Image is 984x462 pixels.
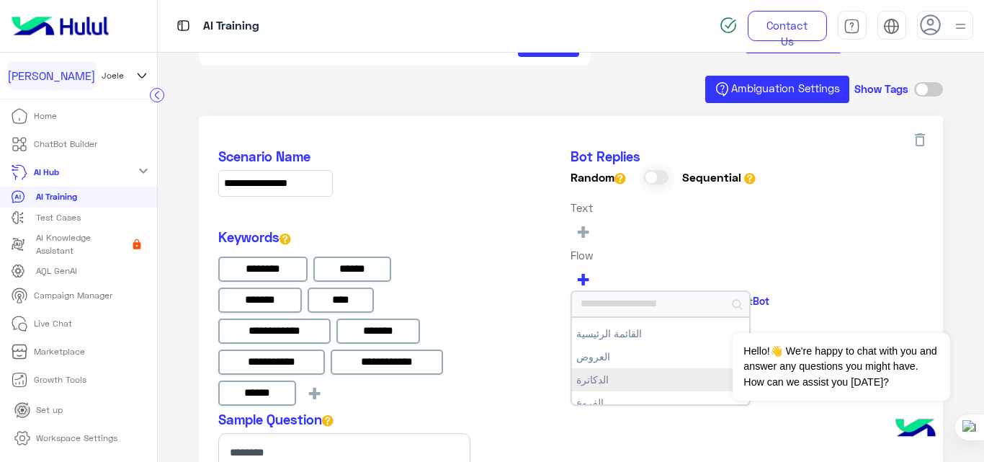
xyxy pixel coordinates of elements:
[572,345,749,368] button: العروض
[36,432,117,445] p: Workspace Settings
[572,391,749,414] button: الفروع
[34,110,57,123] p: Home
[34,373,86,386] p: Growth Tools
[7,61,96,90] div: [PERSON_NAME]
[572,322,749,345] button: القائمة الرئيسية
[890,404,941,455] img: hulul-logo.png
[135,162,152,179] mat-icon: expand_more
[36,404,63,417] p: Set up
[3,425,129,453] a: Workspace Settings
[36,231,127,257] p: AI Knowledge Assistant
[34,317,72,330] p: Live Chat
[36,211,81,224] p: Test Cases
[34,289,112,302] p: Campaign Manager
[34,166,59,179] p: AI Hub
[36,265,77,277] p: AQL GenAI
[3,396,74,425] a: Set up
[6,11,115,41] img: Logo
[34,138,97,151] p: ChatBot Builder
[36,190,77,203] p: AI Training
[34,345,85,358] p: Marketplace
[102,69,124,82] span: Joele
[572,368,749,391] button: الدكاترة
[733,333,949,401] span: Hello!👋 We're happy to chat with you and answer any questions you might have. How can we assist y...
